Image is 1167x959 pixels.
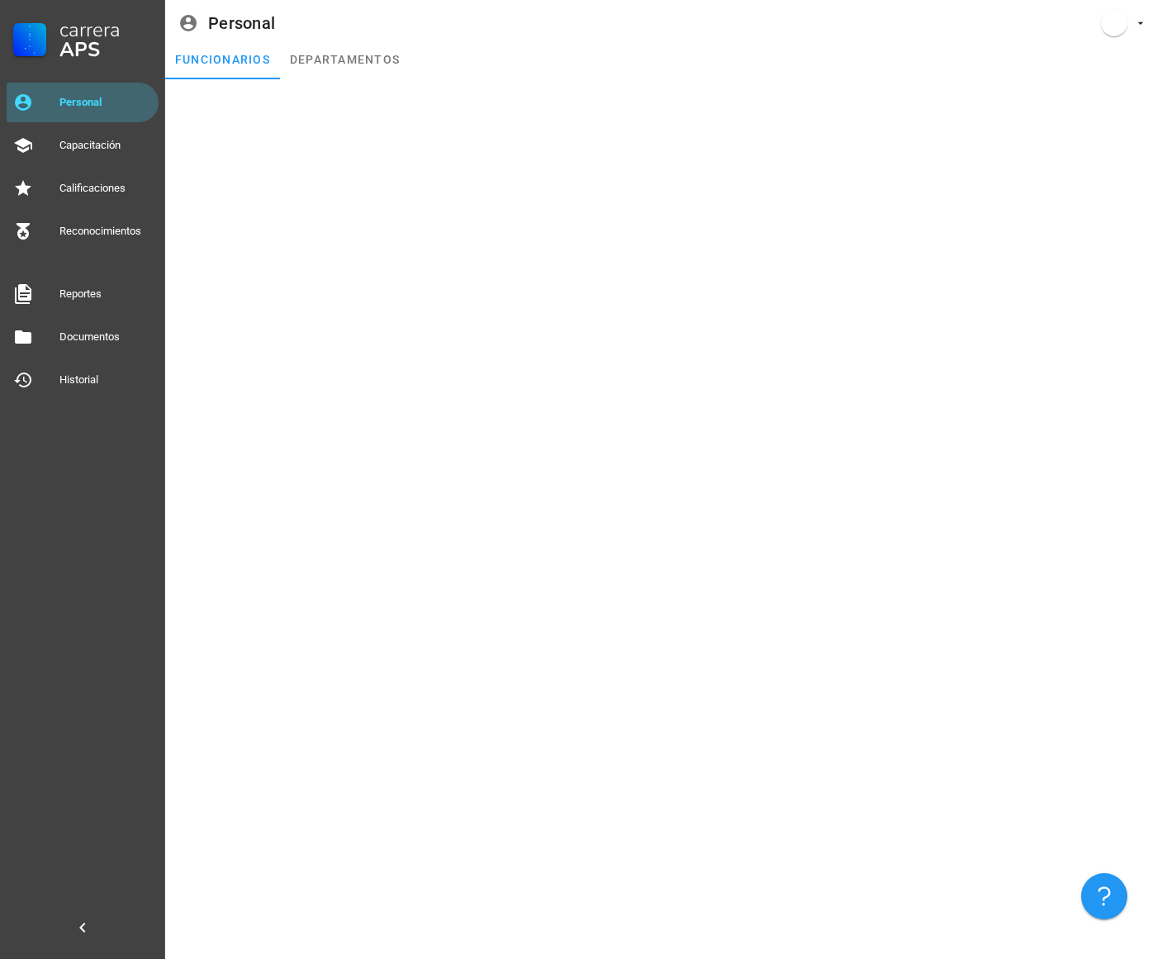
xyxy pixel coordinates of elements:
[7,360,159,400] a: Historial
[7,317,159,357] a: Documentos
[208,14,275,32] div: Personal
[7,211,159,251] a: Reconocimientos
[59,139,152,152] div: Capacitación
[59,225,152,238] div: Reconocimientos
[59,96,152,109] div: Personal
[7,169,159,208] a: Calificaciones
[165,40,280,79] a: funcionarios
[59,373,152,387] div: Historial
[1101,10,1127,36] div: avatar
[280,40,410,79] a: departamentos
[7,126,159,165] a: Capacitación
[59,20,152,40] div: Carrera
[59,182,152,195] div: Calificaciones
[1090,8,1154,38] button: avatar
[59,40,152,59] div: APS
[7,274,159,314] a: Reportes
[7,83,159,122] a: Personal
[59,330,152,344] div: Documentos
[59,287,152,301] div: Reportes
